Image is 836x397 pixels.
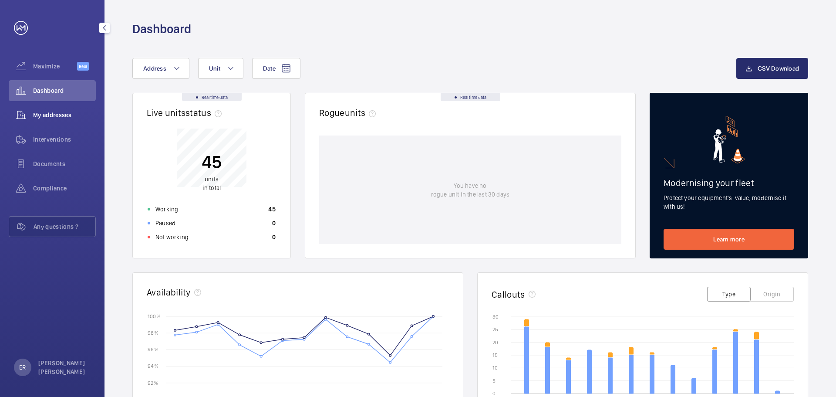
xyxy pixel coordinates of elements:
[263,65,276,72] span: Date
[33,159,96,168] span: Documents
[38,359,91,376] p: [PERSON_NAME] [PERSON_NAME]
[147,107,225,118] h2: Live units
[148,330,158,336] text: 98 %
[319,107,379,118] h2: Rogue
[345,107,380,118] span: units
[132,58,189,79] button: Address
[33,111,96,119] span: My addresses
[736,58,808,79] button: CSV Download
[33,62,77,71] span: Maximize
[155,233,189,241] p: Not working
[19,363,26,372] p: ER
[33,184,96,193] span: Compliance
[272,233,276,241] p: 0
[33,86,96,95] span: Dashboard
[182,93,242,101] div: Real time data
[202,175,222,192] p: in total
[198,58,243,79] button: Unit
[148,363,158,369] text: 94 %
[148,313,161,319] text: 100 %
[202,151,222,173] p: 45
[492,339,498,346] text: 20
[268,205,276,214] p: 45
[492,378,496,384] text: 5
[205,176,219,183] span: units
[492,289,525,300] h2: Callouts
[664,193,794,211] p: Protect your equipment's value, modernise it with us!
[713,116,745,163] img: marketing-card.svg
[252,58,300,79] button: Date
[132,21,191,37] h1: Dashboard
[441,93,500,101] div: Real time data
[492,365,498,371] text: 10
[155,219,175,227] p: Paused
[492,352,498,358] text: 15
[664,177,794,188] h2: Modernising your fleet
[77,62,89,71] span: Beta
[34,222,95,231] span: Any questions ?
[750,287,794,302] button: Origin
[707,287,751,302] button: Type
[143,65,166,72] span: Address
[148,346,158,353] text: 96 %
[664,229,794,250] a: Learn more
[209,65,220,72] span: Unit
[272,219,276,227] p: 0
[492,314,499,320] text: 30
[185,107,225,118] span: status
[758,65,799,72] span: CSV Download
[147,287,191,298] h2: Availability
[492,390,496,397] text: 0
[431,181,509,199] p: You have no rogue unit in the last 30 days
[33,135,96,144] span: Interventions
[492,326,498,333] text: 25
[155,205,178,214] p: Working
[148,380,158,386] text: 92 %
